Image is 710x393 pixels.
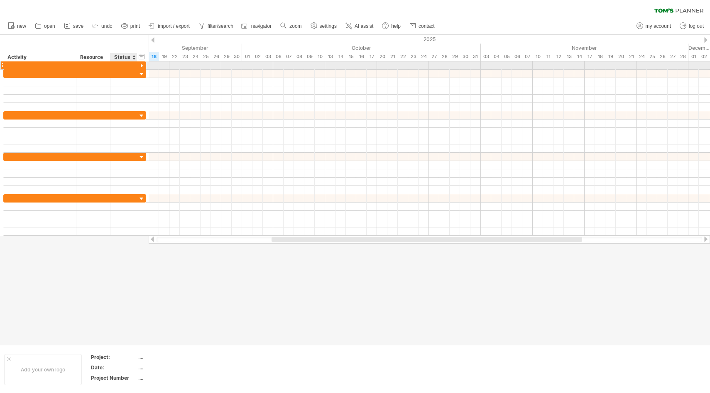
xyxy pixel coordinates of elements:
div: Tuesday, 4 November 2025 [491,52,502,61]
a: new [6,21,29,32]
a: AI assist [343,21,376,32]
div: Friday, 26 September 2025 [211,52,221,61]
div: Friday, 28 November 2025 [678,52,688,61]
div: Monday, 29 September 2025 [221,52,232,61]
div: Project Number [91,374,137,381]
span: undo [101,23,113,29]
div: Wednesday, 26 November 2025 [657,52,668,61]
div: October 2025 [242,44,481,52]
div: Friday, 24 October 2025 [419,52,429,61]
span: navigator [251,23,272,29]
span: log out [689,23,704,29]
div: Wednesday, 24 September 2025 [190,52,201,61]
div: Thursday, 9 October 2025 [304,52,315,61]
span: AI assist [355,23,373,29]
div: Tuesday, 18 November 2025 [595,52,605,61]
div: .... [138,364,208,371]
div: Thursday, 27 November 2025 [668,52,678,61]
span: zoom [289,23,301,29]
a: navigator [240,21,274,32]
span: save [73,23,83,29]
div: Friday, 21 November 2025 [626,52,637,61]
a: save [62,21,86,32]
div: Wednesday, 19 November 2025 [605,52,616,61]
div: Monday, 22 September 2025 [169,52,180,61]
div: Wednesday, 8 October 2025 [294,52,304,61]
a: filter/search [196,21,236,32]
div: Monday, 13 October 2025 [325,52,335,61]
div: Thursday, 16 October 2025 [356,52,367,61]
div: Friday, 14 November 2025 [574,52,585,61]
div: Monday, 3 November 2025 [481,52,491,61]
div: Resource [80,53,105,61]
a: zoom [278,21,304,32]
div: Thursday, 30 October 2025 [460,52,470,61]
div: Add your own logo [4,354,82,385]
span: my account [646,23,671,29]
div: Monday, 1 December 2025 [688,52,699,61]
a: open [33,21,58,32]
div: .... [138,354,208,361]
span: contact [419,23,435,29]
div: Tuesday, 2 December 2025 [699,52,709,61]
a: print [119,21,142,32]
div: Thursday, 23 October 2025 [408,52,419,61]
div: Thursday, 6 November 2025 [512,52,522,61]
div: Thursday, 20 November 2025 [616,52,626,61]
span: settings [320,23,337,29]
div: Friday, 7 November 2025 [522,52,533,61]
div: Friday, 10 October 2025 [315,52,325,61]
div: Wednesday, 22 October 2025 [398,52,408,61]
div: Tuesday, 23 September 2025 [180,52,190,61]
a: help [380,21,403,32]
div: Date: [91,364,137,371]
div: Friday, 17 October 2025 [367,52,377,61]
a: import / export [147,21,192,32]
div: Friday, 31 October 2025 [470,52,481,61]
div: Activity [7,53,71,61]
div: Status [114,53,132,61]
div: Wednesday, 15 October 2025 [346,52,356,61]
div: Tuesday, 14 October 2025 [335,52,346,61]
span: open [44,23,55,29]
div: November 2025 [481,44,688,52]
div: Monday, 20 October 2025 [377,52,387,61]
a: settings [308,21,339,32]
div: Friday, 3 October 2025 [263,52,273,61]
div: Friday, 19 September 2025 [159,52,169,61]
div: Monday, 10 November 2025 [533,52,543,61]
div: Tuesday, 21 October 2025 [387,52,398,61]
div: Wednesday, 29 October 2025 [450,52,460,61]
div: Monday, 24 November 2025 [637,52,647,61]
span: new [17,23,26,29]
a: contact [407,21,437,32]
a: log out [678,21,706,32]
span: help [391,23,401,29]
div: Wednesday, 12 November 2025 [553,52,564,61]
div: Tuesday, 7 October 2025 [284,52,294,61]
div: Thursday, 18 September 2025 [149,52,159,61]
a: undo [90,21,115,32]
div: Thursday, 25 September 2025 [201,52,211,61]
span: print [130,23,140,29]
div: Thursday, 13 November 2025 [564,52,574,61]
div: Monday, 6 October 2025 [273,52,284,61]
span: filter/search [208,23,233,29]
div: Project: [91,354,137,361]
div: Tuesday, 25 November 2025 [647,52,657,61]
div: Monday, 17 November 2025 [585,52,595,61]
span: import / export [158,23,190,29]
div: Wednesday, 5 November 2025 [502,52,512,61]
div: Wednesday, 1 October 2025 [242,52,252,61]
div: Tuesday, 28 October 2025 [439,52,450,61]
div: Thursday, 2 October 2025 [252,52,263,61]
div: .... [138,374,208,381]
a: my account [634,21,673,32]
div: Monday, 27 October 2025 [429,52,439,61]
div: Tuesday, 30 September 2025 [232,52,242,61]
div: Tuesday, 11 November 2025 [543,52,553,61]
